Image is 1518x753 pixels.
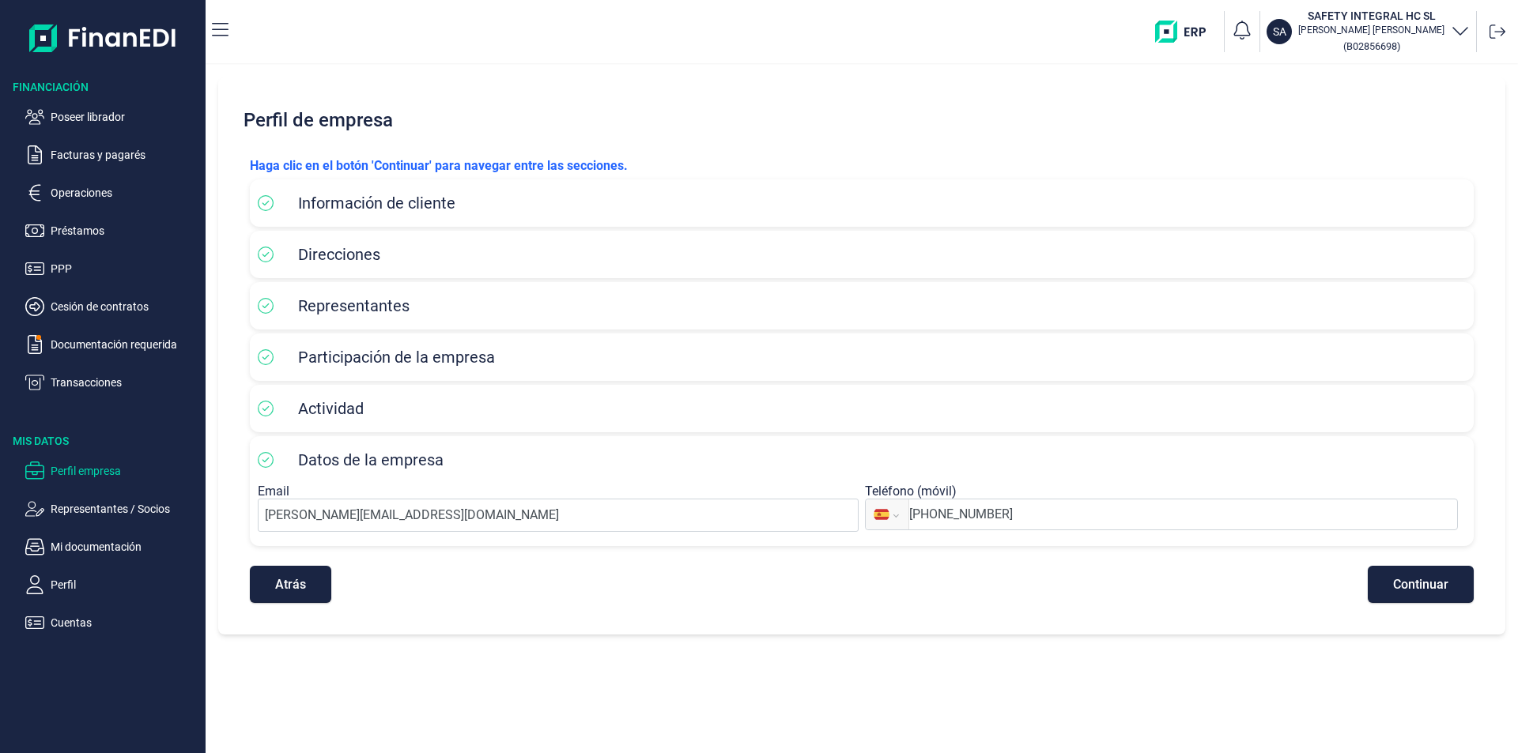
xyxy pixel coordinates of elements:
[25,373,199,392] button: Transacciones
[51,107,199,126] p: Poseer librador
[29,13,177,63] img: Logo de aplicación
[1368,566,1474,603] button: Continuar
[865,484,957,499] label: Teléfono (móvil)
[298,399,364,418] span: Actividad
[51,499,199,518] p: Representantes / Socios
[1267,8,1470,55] button: SASAFETY INTEGRAL HC SL[PERSON_NAME] [PERSON_NAME](B02856698)
[51,373,199,392] p: Transacciones
[275,578,306,590] span: Atrás
[25,145,199,164] button: Facturas y pagarés
[1298,8,1444,24] h3: SAFETY INTEGRAL HC SL
[25,335,199,354] button: Documentación requerida
[1343,40,1400,52] small: Copiar cif
[258,484,289,499] label: Email
[25,259,199,278] button: PPP
[51,613,199,632] p: Cuentas
[298,245,380,264] span: Direcciones
[298,296,410,315] span: Representantes
[25,613,199,632] button: Cuentas
[25,183,199,202] button: Operaciones
[1155,21,1218,43] img: erp
[250,156,1474,175] p: Haga clic en el botón 'Continuar' para navegar entre las secciones.
[237,96,1486,144] h2: Perfil de empresa
[298,450,444,469] span: Datos de la empresa
[298,194,455,213] span: Información de cliente
[25,537,199,556] button: Mi documentación
[25,297,199,316] button: Cesión de contratos
[1273,24,1286,40] p: SA
[25,107,199,126] button: Poseer librador
[51,575,199,594] p: Perfil
[250,566,331,603] button: Atrás
[51,183,199,202] p: Operaciones
[1393,578,1448,590] span: Continuar
[51,221,199,240] p: Préstamos
[51,335,199,354] p: Documentación requerida
[25,499,199,518] button: Representantes / Socios
[51,537,199,556] p: Mi documentación
[25,461,199,480] button: Perfil empresa
[25,221,199,240] button: Préstamos
[51,259,199,278] p: PPP
[51,297,199,316] p: Cesión de contratos
[298,348,495,367] span: Participación de la empresa
[1298,24,1444,36] p: [PERSON_NAME] [PERSON_NAME]
[51,461,199,480] p: Perfil empresa
[25,575,199,594] button: Perfil
[51,145,199,164] p: Facturas y pagarés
